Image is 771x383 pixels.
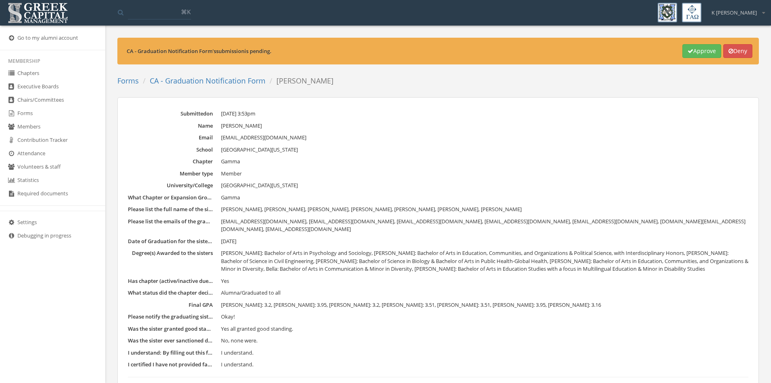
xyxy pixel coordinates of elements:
[128,170,213,178] dt: Member type
[221,361,253,368] span: I understand.
[221,134,748,142] dd: [EMAIL_ADDRESS][DOMAIN_NAME]
[117,76,139,86] a: Forms
[128,289,213,297] dt: What status did the chapter decide to award the sister?
[128,249,213,257] dt: Degree(s) Awarded to the sisters
[128,361,213,368] dt: I certified I have not provided false information on this form and I am filling out this form as ...
[181,8,191,16] span: ⌘K
[706,3,765,17] div: K [PERSON_NAME]
[128,146,213,154] dt: School
[128,194,213,201] dt: What Chapter or Expansion Group is the sister part of?
[128,158,213,165] dt: Chapter
[128,182,213,189] dt: University/College
[682,44,721,58] button: Approve
[712,9,757,17] span: K [PERSON_NAME]
[128,134,213,141] dt: Email
[221,170,748,178] dd: Member
[221,301,601,308] span: [PERSON_NAME]: 3.2, [PERSON_NAME]: 3.95, [PERSON_NAME]: 3.2, [PERSON_NAME]: 3.51, [PERSON_NAME]: ...
[128,110,213,118] dt: Submitted on
[128,313,213,321] dt: Please notify the graduating sisters about completing a graduate notification survey : Link (http...
[221,122,748,130] dd: [PERSON_NAME]
[150,76,265,86] a: CA - Graduation Notification Form
[221,146,748,154] dd: [GEOGRAPHIC_DATA][US_STATE]
[128,122,213,130] dt: Name
[221,218,746,233] span: [EMAIL_ADDRESS][DOMAIN_NAME], [EMAIL_ADDRESS][DOMAIN_NAME], [EMAIL_ADDRESS][DOMAIN_NAME], [EMAIL_...
[221,110,255,117] span: [DATE] 3:53pm
[265,76,333,86] li: [PERSON_NAME]
[221,313,235,320] span: Okay!
[128,205,213,213] dt: Please list the full name of the sister graduating (if more that one please separate emails by co...
[128,238,213,245] dt: Date of Graduation for the sister(s)
[221,249,748,272] span: [PERSON_NAME]: Bachelor of Arts in Psychology and Sociology, [PERSON_NAME]: Bachelor of Arts in E...
[221,337,257,344] span: No, none were.
[128,301,213,309] dt: Final GPA
[128,277,213,285] dt: Has chapter (active/inactive dues) or expansion group dues been paid? If No, why not and how much...
[221,158,748,166] dd: Gamma
[128,349,213,357] dt: I understand: By filling out this form I am notifying nationals of the sisters graduating and thi...
[128,218,213,225] dt: Please list the emails of the graduating sister (if more that one please separate emails by commas):
[221,349,253,356] span: I understand.
[221,194,240,201] span: Gamma
[127,47,683,55] div: CA - Graduation Notification Form 's submission is pending.
[221,238,236,245] span: [DATE]
[221,289,280,296] span: Alumna/Graduated to all
[723,44,752,58] button: Deny
[221,205,522,213] span: [PERSON_NAME], [PERSON_NAME], [PERSON_NAME], [PERSON_NAME], [PERSON_NAME], [PERSON_NAME], [PERSON...
[128,325,213,333] dt: Was the sister granted good standing with the chapter? If not please state as to why. Good Standi...
[221,325,293,332] span: Yes all granted good standing.
[221,182,298,189] span: [GEOGRAPHIC_DATA][US_STATE]
[128,337,213,344] dt: Was the sister ever sanctioned during her time with house? If so, please state if she has complet...
[221,277,229,285] span: Yes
